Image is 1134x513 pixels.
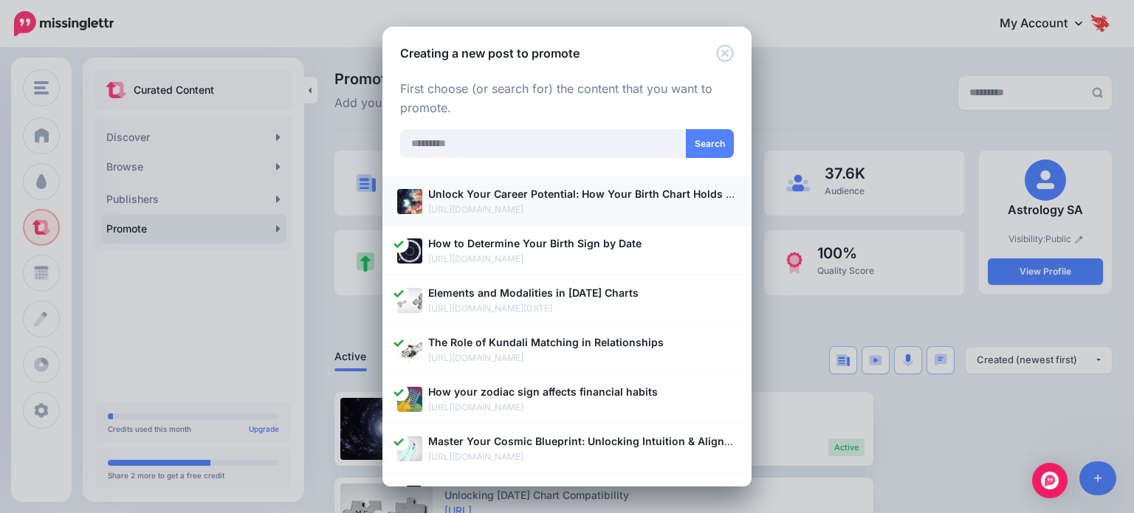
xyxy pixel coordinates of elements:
[428,187,918,200] b: Unlock Your Career Potential: How Your Birth Chart Holds the Blueprint to Professional Success
[428,351,737,365] p: [URL][DOMAIN_NAME]
[428,400,737,415] p: [URL][DOMAIN_NAME]
[397,436,422,461] img: 50097211bd49ecc55e87105d1f7be0ef_thumb.jpg
[428,336,664,348] b: The Role of Kundali Matching in Relationships
[400,80,734,118] p: First choose (or search for) the content that you want to promote.
[397,235,737,266] a: How to Determine Your Birth Sign by Date [URL][DOMAIN_NAME]
[397,337,422,362] img: 8daf694278658fc35b15f7bb9c244236_thumb.jpg
[428,435,907,447] b: Master Your Cosmic Blueprint: Unlocking Intuition & Aligned Decisions for an Exceptional Life
[428,450,737,464] p: [URL][DOMAIN_NAME]
[428,286,639,299] b: Elements and Modalities in [DATE] Charts
[397,486,422,511] img: 8f5ffefe98946a79a8c8f7544a3fc94e_thumb.jpg
[397,433,737,464] a: Master Your Cosmic Blueprint: Unlocking Intuition & Aligned Decisions for an Exceptional Life [UR...
[428,484,784,497] b: Understanding Planetary Movements and their Influence on Self-Care
[1032,463,1068,498] div: Open Intercom Messenger
[397,284,737,316] a: Elements and Modalities in [DATE] Charts [URL][DOMAIN_NAME][DATE]
[428,202,737,217] p: [URL][DOMAIN_NAME]
[397,387,422,412] img: 676369365a5521d0ee56daa04228ea5c_thumb.jpg
[397,288,422,313] img: 1850e183ba4226cdf0e9e3dee2fcc695_thumb.jpg
[397,238,422,264] img: abc604fc977b5ff0e2bc213e590f8aae_thumb.jpg
[397,189,422,214] img: 2dc09370e2711ee44b1e36f1374633f8_thumb.jpg
[397,383,737,415] a: How your zodiac sign affects financial habits [URL][DOMAIN_NAME]
[428,252,737,266] p: [URL][DOMAIN_NAME]
[716,44,734,63] button: Close
[428,301,737,316] p: [URL][DOMAIN_NAME][DATE]
[428,385,658,398] b: How your zodiac sign affects financial habits
[397,334,737,365] a: The Role of Kundali Matching in Relationships [URL][DOMAIN_NAME]
[400,44,580,62] h5: Creating a new post to promote
[428,237,642,249] b: How to Determine Your Birth Sign by Date
[397,185,737,217] a: Unlock Your Career Potential: How Your Birth Chart Holds the Blueprint to Professional Success [U...
[686,129,734,158] button: Search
